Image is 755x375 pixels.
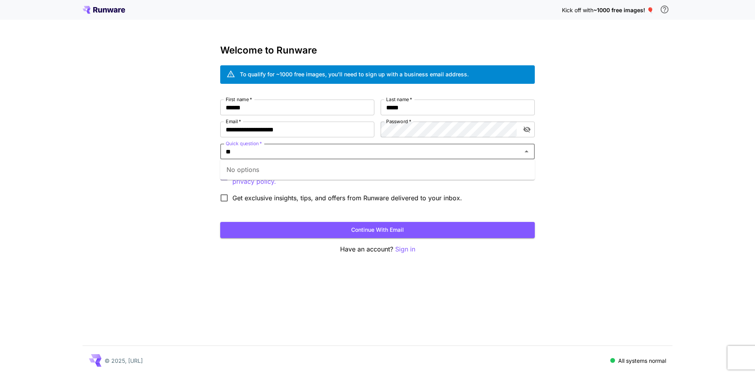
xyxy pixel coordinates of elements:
[226,118,241,125] label: Email
[226,96,252,103] label: First name
[220,45,535,56] h3: Welcome to Runware
[562,7,593,13] span: Kick off with
[521,146,532,157] button: Close
[105,357,143,365] p: © 2025, [URL]
[618,357,666,365] p: All systems normal
[520,122,534,137] button: toggle password visibility
[220,222,535,238] button: Continue with email
[232,177,276,187] p: privacy policy.
[232,177,276,187] button: By signing up, I acknowledge that I have read and agree to the applicable terms of use and
[220,159,535,180] div: No options
[395,244,415,254] button: Sign in
[220,244,535,254] p: Have an account?
[386,118,411,125] label: Password
[232,193,462,203] span: Get exclusive insights, tips, and offers from Runware delivered to your inbox.
[386,96,412,103] label: Last name
[593,7,654,13] span: ~1000 free images! 🎈
[240,70,469,78] div: To qualify for ~1000 free images, you’ll need to sign up with a business email address.
[657,2,672,17] button: In order to qualify for free credit, you need to sign up with a business email address and click ...
[226,140,262,147] label: Quick question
